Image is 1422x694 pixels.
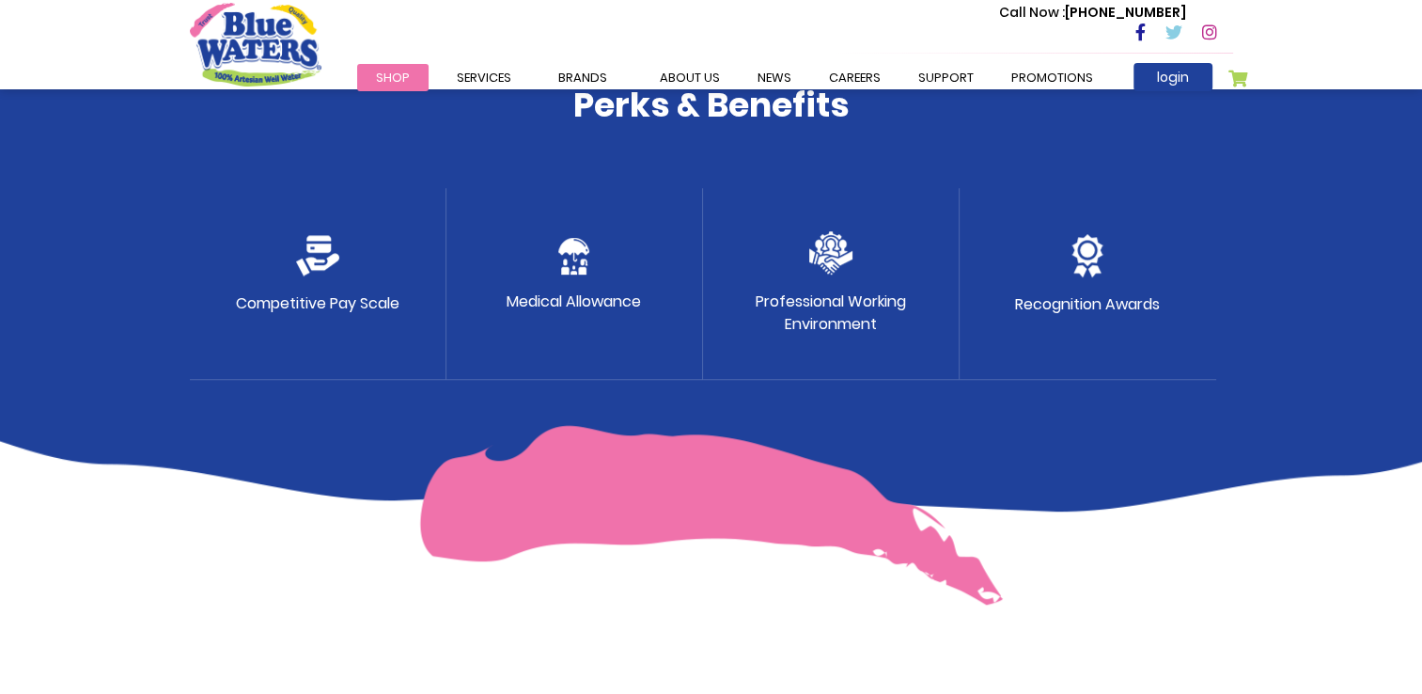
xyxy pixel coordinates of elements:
span: Shop [376,69,410,87]
a: store logo [190,3,321,86]
img: team.png [809,231,852,275]
a: login [1133,63,1212,91]
p: Professional Working Environment [756,291,906,336]
a: News [739,64,810,91]
img: credit-card.png [296,235,339,276]
span: Brands [558,69,607,87]
p: Competitive Pay Scale [236,292,399,315]
a: careers [810,64,899,91]
a: about us [641,64,739,91]
img: medal.png [1071,234,1103,277]
a: support [899,64,992,91]
p: Medical Allowance [507,291,641,313]
span: Services [457,69,511,87]
p: [PHONE_NUMBER] [999,3,1186,23]
a: Promotions [992,64,1112,91]
span: Call Now : [999,3,1065,22]
img: benefit-pink-curve.png [419,425,1003,606]
p: Recognition Awards [1015,293,1160,316]
img: protect.png [558,238,589,275]
h4: Perks & Benefits [190,85,1233,125]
